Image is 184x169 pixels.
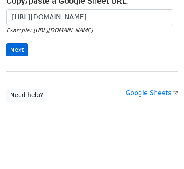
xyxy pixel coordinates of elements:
iframe: Chat Widget [142,129,184,169]
input: Next [6,43,28,56]
a: Need help? [6,89,47,102]
small: Example: [URL][DOMAIN_NAME] [6,27,93,33]
input: Paste your Google Sheet URL here [6,9,173,25]
a: Google Sheets [125,89,178,97]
